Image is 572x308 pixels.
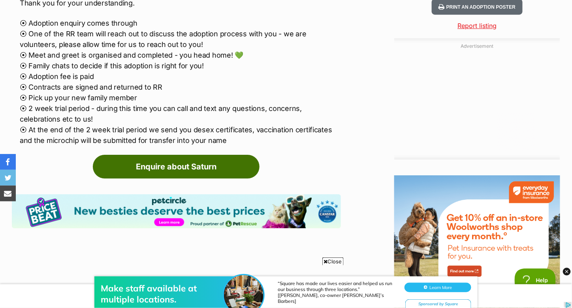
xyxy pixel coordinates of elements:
[12,194,341,228] img: Pet Circle promo banner
[322,257,344,265] span: Close
[394,38,560,160] div: Advertisement
[394,21,560,30] a: Report listing
[405,22,471,32] button: Learn More
[224,15,263,54] img: Make staff available at multiple locations.
[93,155,260,178] a: Enquire about Saturn
[563,268,571,276] img: close_dark_3x.png
[405,39,471,49] div: Sponsored by Square
[101,22,227,44] div: Make staff available at multiple locations.
[278,20,396,43] div: “Square has made our lives easier and helped us run our business through three locations.” [[PERS...
[418,53,536,152] iframe: Advertisement
[20,18,341,146] p: ⦿ Adoption enquiry comes through ⦿ One of the RR team will reach out to discuss the adoption proc...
